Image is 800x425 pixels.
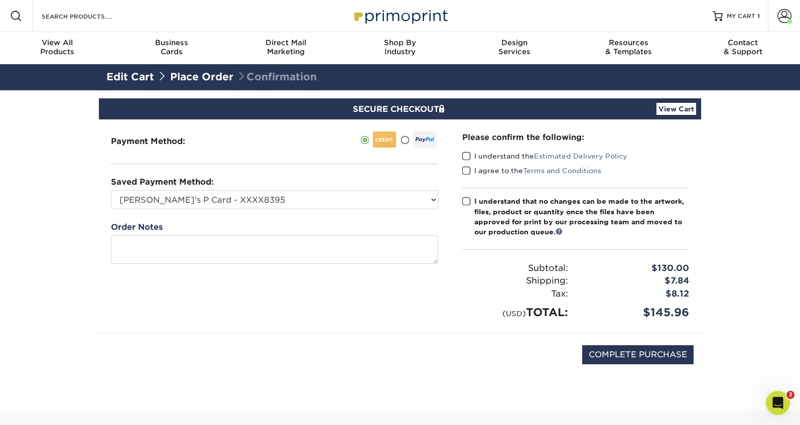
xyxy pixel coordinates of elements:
a: Direct MailMarketing [228,32,343,64]
input: COMPLETE PURCHASE [582,345,694,364]
a: BusinessCards [114,32,229,64]
small: (USD) [502,309,526,318]
h3: Payment Method: [111,136,210,146]
div: $130.00 [576,262,697,275]
div: Please confirm the following: [462,131,689,143]
div: & Support [686,38,800,56]
span: Business [114,38,229,47]
img: Primoprint [350,5,450,27]
div: Shipping: [455,274,576,288]
span: Design [457,38,572,47]
div: Services [457,38,572,56]
div: Cards [114,38,229,56]
div: Industry [343,38,457,56]
div: Tax: [455,288,576,301]
div: & Templates [572,38,686,56]
div: Marketing [228,38,343,56]
span: SECURE CHECKOUT [353,104,447,114]
a: Contact& Support [686,32,800,64]
div: I understand that no changes can be made to the artwork, files, product or quantity once the file... [474,196,689,237]
label: I understand the [462,151,627,161]
a: Shop ByIndustry [343,32,457,64]
img: DigiCert Secured Site Seal [106,345,157,375]
span: 3 [786,391,794,399]
div: $145.96 [576,304,697,321]
input: SEARCH PRODUCTS..... [41,10,139,22]
span: MY CART [727,12,755,21]
label: I agree to the [462,166,601,176]
a: Terms and Conditions [523,167,601,175]
div: $7.84 [576,274,697,288]
span: Contact [686,38,800,47]
a: View Cart [656,103,696,115]
iframe: Intercom live chat [766,391,790,415]
span: Direct Mail [228,38,343,47]
a: Estimated Delivery Policy [534,152,627,160]
span: Resources [572,38,686,47]
div: TOTAL: [455,304,576,321]
span: Shop By [343,38,457,47]
span: Confirmation [236,71,317,83]
div: $8.12 [576,288,697,301]
span: 1 [757,13,760,20]
label: Order Notes [111,221,163,233]
div: Subtotal: [455,262,576,275]
a: Edit Cart [106,71,154,83]
a: Place Order [170,71,233,83]
a: Resources& Templates [572,32,686,64]
a: DesignServices [457,32,572,64]
label: Saved Payment Method: [111,176,214,188]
